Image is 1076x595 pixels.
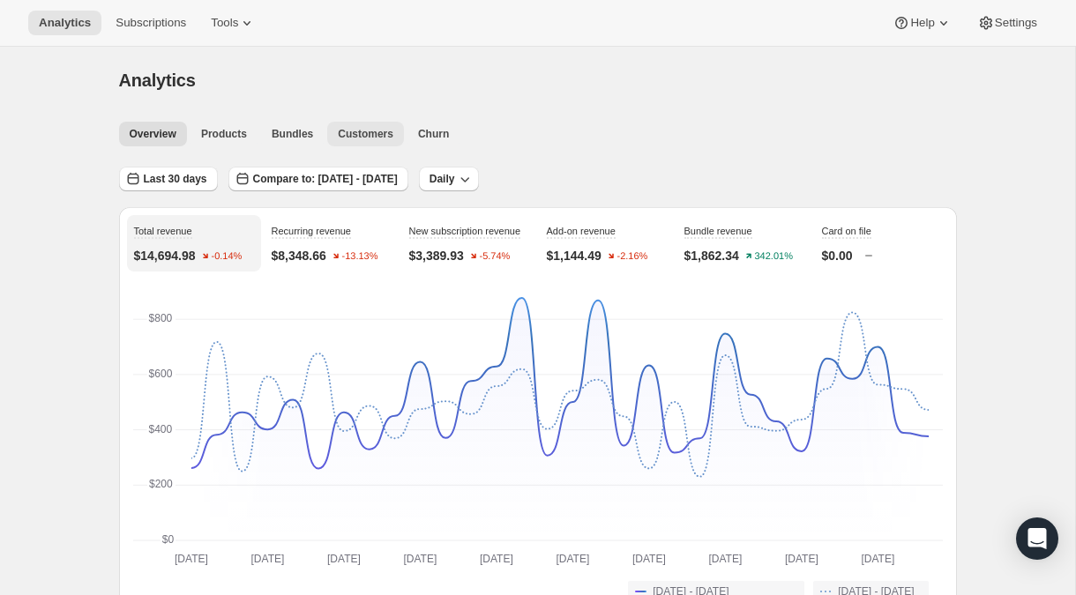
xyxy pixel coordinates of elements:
[341,251,377,262] text: -13.13%
[200,11,266,35] button: Tools
[149,478,173,490] text: $200
[822,247,853,264] p: $0.00
[228,167,408,191] button: Compare to: [DATE] - [DATE]
[418,127,449,141] span: Churn
[967,11,1048,35] button: Settings
[479,251,510,262] text: -5.74%
[161,533,174,546] text: $0
[119,71,196,90] span: Analytics
[784,553,818,565] text: [DATE]
[430,172,455,186] span: Daily
[250,553,284,565] text: [DATE]
[631,553,665,565] text: [DATE]
[684,226,752,236] span: Bundle revenue
[409,247,464,264] p: $3,389.93
[211,16,238,30] span: Tools
[419,167,480,191] button: Daily
[547,226,616,236] span: Add-on revenue
[134,226,192,236] span: Total revenue
[910,16,934,30] span: Help
[861,553,894,565] text: [DATE]
[116,16,186,30] span: Subscriptions
[338,127,393,141] span: Customers
[119,167,218,191] button: Last 30 days
[995,16,1037,30] span: Settings
[253,172,398,186] span: Compare to: [DATE] - [DATE]
[201,127,247,141] span: Products
[409,226,521,236] span: New subscription revenue
[28,11,101,35] button: Analytics
[144,172,207,186] span: Last 30 days
[708,553,742,565] text: [DATE]
[327,553,361,565] text: [DATE]
[882,11,962,35] button: Help
[39,16,91,30] span: Analytics
[134,247,196,264] p: $14,694.98
[175,553,208,565] text: [DATE]
[148,423,172,435] text: $400
[684,247,739,264] p: $1,862.34
[822,226,871,236] span: Card on file
[211,251,242,262] text: -0.14%
[148,368,172,380] text: $600
[556,553,589,565] text: [DATE]
[272,247,326,264] p: $8,348.66
[754,251,793,262] text: 342.01%
[272,127,313,141] span: Bundles
[403,553,437,565] text: [DATE]
[130,127,176,141] span: Overview
[479,553,512,565] text: [DATE]
[272,226,352,236] span: Recurring revenue
[616,251,647,262] text: -2.16%
[148,312,172,324] text: $800
[1016,517,1058,560] div: Open Intercom Messenger
[547,247,602,264] p: $1,144.49
[105,11,197,35] button: Subscriptions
